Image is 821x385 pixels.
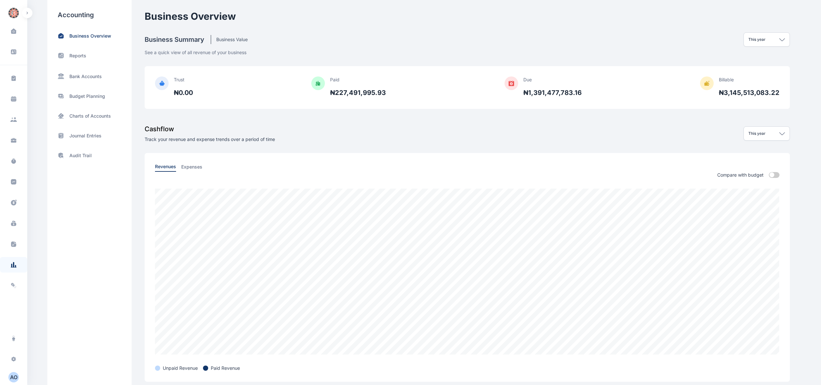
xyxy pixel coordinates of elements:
[69,152,92,159] p: Audit Trail
[523,76,582,83] p: Due
[163,365,198,371] p: Unpaid Revenue
[145,47,790,56] p: See a quick view of all revenue of your business
[700,76,714,90] img: BillableIcon.40ad40cf.svg
[211,36,248,43] h5: Business Value
[145,136,275,143] p: Track your revenue and expense trends over a period of time
[719,76,779,83] p: Billable
[58,52,121,59] a: Reports
[145,124,275,134] h3: Cashflow
[58,93,121,99] a: Budget Planning
[719,88,779,97] p: ₦3,145,513,083.22
[58,10,121,19] h3: Accounting
[58,32,121,39] a: Business Overview
[58,132,64,139] img: archive-book.469f2b76.svg
[174,88,193,97] p: ₦0.00
[181,163,202,172] button: Expenses
[330,76,386,83] p: Paid
[145,35,211,44] h4: Business Summary
[69,73,102,80] p: Bank Accounts
[69,93,105,99] p: Budget Planning
[211,365,240,371] p: Paid Revenue
[311,76,325,90] img: PaidIcon.786b7493.svg
[174,76,193,83] p: Trust
[69,133,101,139] p: Journal Entries
[58,112,64,119] img: card-pos.ab3033c8.svg
[58,112,121,119] a: Charts of Accounts
[748,37,766,42] p: This year
[58,72,121,80] a: Bank Accounts
[58,32,64,39] img: home-trend-up.185bc2c3.svg
[69,113,111,119] p: Charts of Accounts
[155,76,169,90] img: TrustIcon.fde16d91.svg
[58,132,121,139] a: Journal Entries
[58,73,64,79] img: SideBarBankIcon.97256624.svg
[58,152,121,159] a: Audit Trail
[155,163,176,172] button: Revenues
[330,88,386,97] p: ₦227,491,995.93
[58,152,64,159] img: shield-search.e37bf0af.svg
[69,52,86,59] p: Reports
[58,93,64,99] img: moneys.97c8a2cc.svg
[69,33,111,39] p: Business Overview
[58,52,64,59] img: status-up.570d3177.svg
[8,372,19,382] button: AO
[717,172,764,178] p: Compare with budget
[505,76,518,90] img: DueAmountIcon.42f0ab39.svg
[523,88,582,97] p: ₦1,391,477,783.16
[4,372,23,382] button: AO
[748,131,766,136] p: This year
[8,373,19,381] div: A O
[145,10,790,22] h2: Business Overview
